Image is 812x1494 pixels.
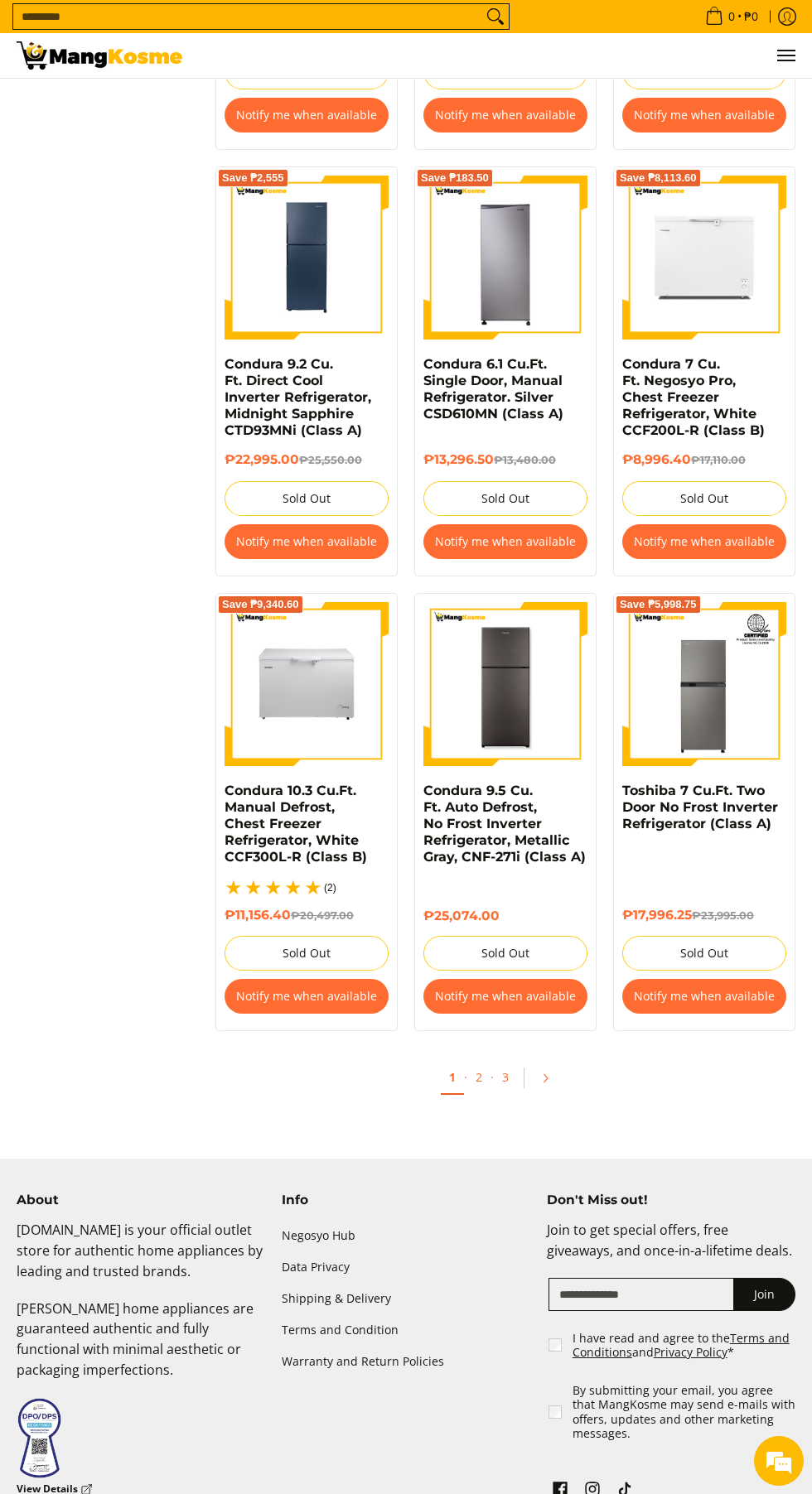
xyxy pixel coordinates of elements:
[547,1192,795,1207] h4: Don't Miss out!
[622,176,786,340] img: Condura 7 Cu. Ft. Negosyo Pro, Chest Freezer Refrigerator, White CCF200L-R (Class B)
[423,451,587,468] h6: ₱13,296.50
[225,98,389,133] button: Notify me when available
[733,1278,795,1311] button: Join
[573,1383,797,1441] label: By submitting your email, you agree that MangKosme may send e-mails with offers, updates and othe...
[423,176,587,340] img: Condura 6.1 Cu.Ft. Single Door, Manual Refrigerator. Silver CSD610MN (Class A)
[225,178,389,338] img: condura-9.3-cubic-feet-direct-cool-inverter-refrigerator-midnight-sapphire-full-view-mang-kosme
[8,452,316,510] textarea: Type your message and hit 'Enter'
[199,33,795,78] nav: Main Menu
[423,783,586,865] a: Condura 9.5 Cu. Ft. Auto Defrost, No Frost Inverter Refrigerator, Metallic Gray, CNF-271i (Class A)
[225,783,367,865] a: Condura 10.3 Cu.Ft. Manual Defrost, Chest Freezer Refrigerator, White CCF300L-R (Class B)
[620,600,697,610] span: Save ₱5,998.75
[423,98,587,133] button: Notify me when available
[742,11,761,22] span: ₱0
[324,883,336,893] span: (2)
[494,1061,517,1093] a: 3
[423,979,587,1014] button: Notify me when available
[17,1299,265,1397] p: [PERSON_NAME] home appliances are guaranteed authentic and fully functional with minimal aestheti...
[17,1397,62,1479] img: Data Privacy Seal
[96,209,229,376] span: We're online!
[282,1314,530,1346] a: Terms and Condition
[291,909,354,922] del: ₱20,497.00
[86,93,278,114] div: Chat with us now
[225,936,389,971] button: Sold Out
[423,908,587,923] h6: ₱25,074.00
[726,11,737,22] span: 0
[17,1220,265,1298] p: [DOMAIN_NAME] is your official outlet store for authentic home appliances by leading and trusted ...
[225,524,389,559] button: Notify me when available
[622,451,786,468] h6: ₱8,996.40
[692,909,754,922] del: ₱23,995.00
[207,1056,804,1109] ul: Pagination
[620,173,697,183] span: Save ₱8,113.60
[225,481,389,516] button: Sold Out
[622,481,786,516] button: Sold Out
[691,454,746,466] del: ₱17,110.00
[423,602,587,766] img: Condura 9.5 Cu. Ft. Auto Defrost, No Frost Inverter Refrigerator, Metallic Gray, CNF-271i (Class A)
[622,936,786,971] button: Sold Out
[421,173,489,183] span: Save ₱183.50
[700,7,763,26] span: •
[622,979,786,1014] button: Notify me when available
[622,783,778,831] a: Toshiba 7 Cu.Ft. Two Door No Frost Inverter Refrigerator (Class A)
[222,173,284,183] span: Save ₱2,555
[547,1220,795,1278] p: Join to get special offers, free giveaways, and once-in-a-lifetime deals.
[654,1344,727,1360] a: Privacy Policy
[622,524,786,559] button: Notify me when available
[225,451,389,468] h6: ₱22,995.00
[222,600,299,610] span: Save ₱9,340.60
[494,454,556,466] del: ₱13,480.00
[225,602,389,766] img: Condura 10.3 Cu.Ft. Manual Defrost, Chest Freezer Refrigerator, White CCF300L-R (Class B)
[622,98,786,133] button: Notify me when available
[423,936,587,971] button: Sold Out
[225,907,389,923] h6: ₱11,156.40
[467,1061,491,1093] a: 2
[282,1192,530,1207] h4: Info
[441,1061,464,1095] a: 1
[282,1220,530,1251] a: Negosyo Hub
[573,1330,790,1361] a: Terms and Conditions
[423,524,587,559] button: Notify me when available
[272,8,312,48] div: Minimize live chat window
[622,907,786,923] h6: ₱17,996.25
[776,33,795,78] button: Menu
[573,1331,797,1360] label: I have read and agree to the and *
[464,1069,467,1085] span: ·
[225,356,371,438] a: Condura 9.2 Cu. Ft. Direct Cool Inverter Refrigerator, Midnight Sapphire CTD93MNi (Class A)
[225,979,389,1014] button: Notify me when available
[282,1347,530,1378] a: Warranty and Return Policies
[482,4,509,29] button: Search
[199,33,795,78] ul: Customer Navigation
[299,454,362,466] del: ₱25,550.00
[225,878,324,898] span: 5.0 / 5.0 based on 2 reviews
[282,1251,530,1283] a: Data Privacy
[423,481,587,516] button: Sold Out
[622,356,765,438] a: Condura 7 Cu. Ft. Negosyo Pro, Chest Freezer Refrigerator, White CCF200L-R (Class B)
[282,1283,530,1314] a: Shipping & Delivery
[17,41,182,70] img: Bodega Sale Refrigerator l Mang Kosme: Home Appliances Warehouse Sale
[423,356,563,422] a: Condura 6.1 Cu.Ft. Single Door, Manual Refrigerator. Silver CSD610MN (Class A)
[17,1192,265,1207] h4: About
[622,602,786,766] img: Toshiba 7 Cu.Ft. Two Door No Frost Inverter Refrigerator (Class A)
[491,1069,494,1085] span: ·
